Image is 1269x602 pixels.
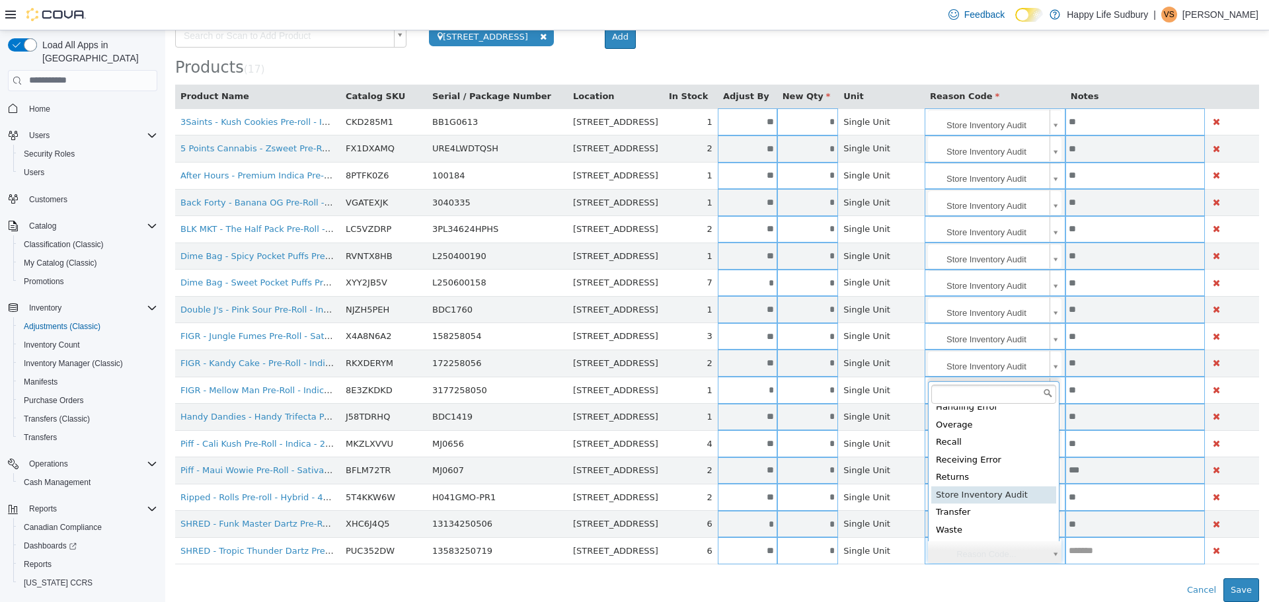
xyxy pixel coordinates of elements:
button: Inventory Manager (Classic) [13,354,163,373]
button: Users [13,163,163,182]
div: Transfer [766,473,891,491]
button: [US_STATE] CCRS [13,574,163,592]
div: Returns [766,438,891,456]
div: Receiving Error [766,421,891,439]
span: Dashboards [24,541,77,551]
a: Transfers [19,430,62,445]
button: Canadian Compliance [13,518,163,537]
span: Reports [24,501,157,517]
button: Purchase Orders [13,391,163,410]
span: Inventory Manager (Classic) [19,356,157,371]
button: Operations [24,456,73,472]
span: Transfers [24,432,57,443]
p: | [1153,7,1156,22]
a: Transfers (Classic) [19,411,95,427]
p: Happy Life Sudbury [1067,7,1148,22]
span: Reports [19,556,157,572]
span: Security Roles [19,146,157,162]
span: Canadian Compliance [24,522,102,533]
button: Cash Management [13,473,163,492]
button: Promotions [13,272,163,291]
span: VS [1164,7,1174,22]
span: Users [24,167,44,178]
button: Security Roles [13,145,163,163]
a: Customers [24,192,73,207]
a: Home [24,101,56,117]
a: Users [19,165,50,180]
a: Reports [19,556,57,572]
span: Feedback [964,8,1005,21]
span: Purchase Orders [24,395,84,406]
a: Manifests [19,374,63,390]
div: Recall [766,403,891,421]
div: Overage [766,386,891,404]
span: Promotions [24,276,64,287]
input: Dark Mode [1015,8,1043,22]
span: Users [19,165,157,180]
p: [PERSON_NAME] [1182,7,1258,22]
a: [US_STATE] CCRS [19,575,98,591]
span: Classification (Classic) [19,237,157,252]
span: Users [24,128,157,143]
span: Users [29,130,50,141]
span: Customers [29,194,67,205]
span: Home [29,104,50,114]
button: Catalog [24,218,61,234]
span: Manifests [24,377,58,387]
span: Customers [24,191,157,207]
button: Inventory [3,299,163,317]
a: Feedback [943,1,1010,28]
button: Adjustments (Classic) [13,317,163,336]
a: Cash Management [19,474,96,490]
span: Security Roles [24,149,75,159]
a: Purchase Orders [19,393,89,408]
button: My Catalog (Classic) [13,254,163,272]
button: Manifests [13,373,163,391]
button: Transfers [13,428,163,447]
img: Cova [26,8,86,21]
span: Transfers (Classic) [19,411,157,427]
span: Inventory Count [19,337,157,353]
a: Promotions [19,274,69,289]
button: Reports [3,500,163,518]
span: Dashboards [19,538,157,554]
button: Classification (Classic) [13,235,163,254]
span: Washington CCRS [19,575,157,591]
button: Customers [3,190,163,209]
span: Inventory [24,300,157,316]
span: Home [24,100,157,117]
button: Users [3,126,163,145]
span: Purchase Orders [19,393,157,408]
a: Dashboards [19,538,82,554]
a: Security Roles [19,146,80,162]
a: Canadian Compliance [19,519,107,535]
a: Classification (Classic) [19,237,109,252]
span: Catalog [24,218,157,234]
span: Adjustments (Classic) [24,321,100,332]
span: Transfers [19,430,157,445]
span: [US_STATE] CCRS [24,578,93,588]
a: My Catalog (Classic) [19,255,102,271]
span: Inventory Count [24,340,80,350]
span: Inventory Manager (Classic) [24,358,123,369]
a: Inventory Count [19,337,85,353]
span: Inventory [29,303,61,313]
span: Transfers (Classic) [24,414,90,424]
a: Inventory Manager (Classic) [19,356,128,371]
button: Home [3,99,163,118]
a: Adjustments (Classic) [19,319,106,334]
span: Adjustments (Classic) [19,319,157,334]
div: Victoria Suotaila [1161,7,1177,22]
span: Load All Apps in [GEOGRAPHIC_DATA] [37,38,157,65]
button: Inventory [24,300,67,316]
button: Users [24,128,55,143]
span: Manifests [19,374,157,390]
div: Waste [766,491,891,509]
span: Canadian Compliance [19,519,157,535]
button: Operations [3,455,163,473]
button: Reports [13,555,163,574]
span: Reports [24,559,52,570]
span: Classification (Classic) [24,239,104,250]
span: Operations [24,456,157,472]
